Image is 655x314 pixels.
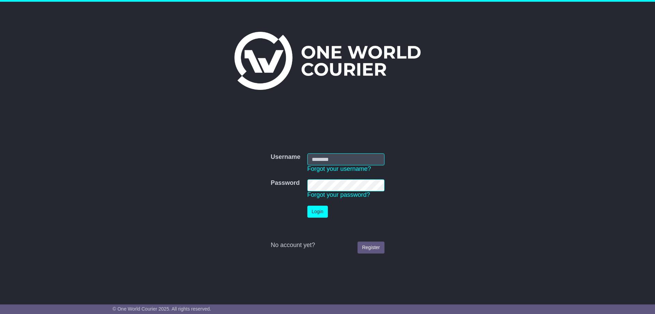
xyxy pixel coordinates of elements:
img: One World [234,32,421,90]
a: Forgot your password? [307,191,370,198]
label: Username [271,153,300,161]
a: Forgot your username? [307,165,371,172]
span: © One World Courier 2025. All rights reserved. [113,306,211,312]
a: Register [358,242,384,254]
button: Login [307,206,328,218]
label: Password [271,179,300,187]
div: No account yet? [271,242,384,249]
